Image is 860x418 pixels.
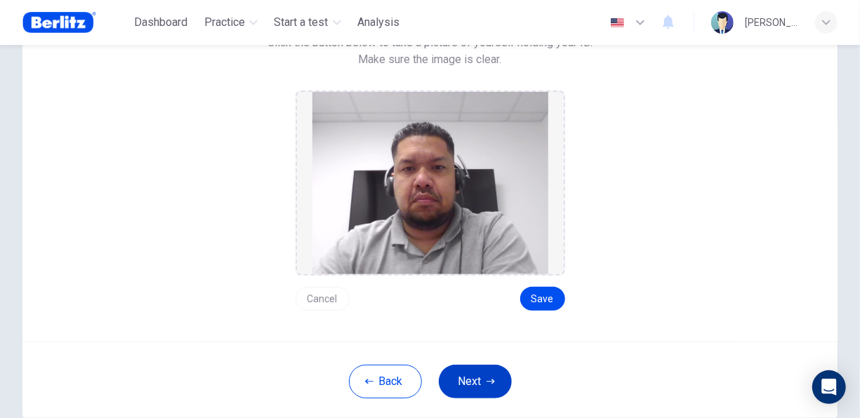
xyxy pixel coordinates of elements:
[269,10,347,35] button: Start a test
[296,287,350,311] button: Cancel
[439,365,512,398] button: Next
[352,10,406,35] div: You need a license to access this content
[812,370,846,404] div: Open Intercom Messenger
[349,365,422,398] button: Back
[745,14,798,31] div: [PERSON_NAME] [PERSON_NAME]
[520,287,565,311] button: Save
[312,92,548,274] img: preview screemshot
[711,11,734,34] img: Profile picture
[359,51,502,68] span: Make sure the image is clear.
[352,10,406,35] button: Analysis
[609,18,626,28] img: en
[274,14,329,31] span: Start a test
[22,8,96,36] img: Berlitz Brasil logo
[358,14,400,31] span: Analysis
[199,10,263,35] button: Practice
[128,10,193,35] button: Dashboard
[22,8,128,36] a: Berlitz Brasil logo
[204,14,245,31] span: Practice
[134,14,187,31] span: Dashboard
